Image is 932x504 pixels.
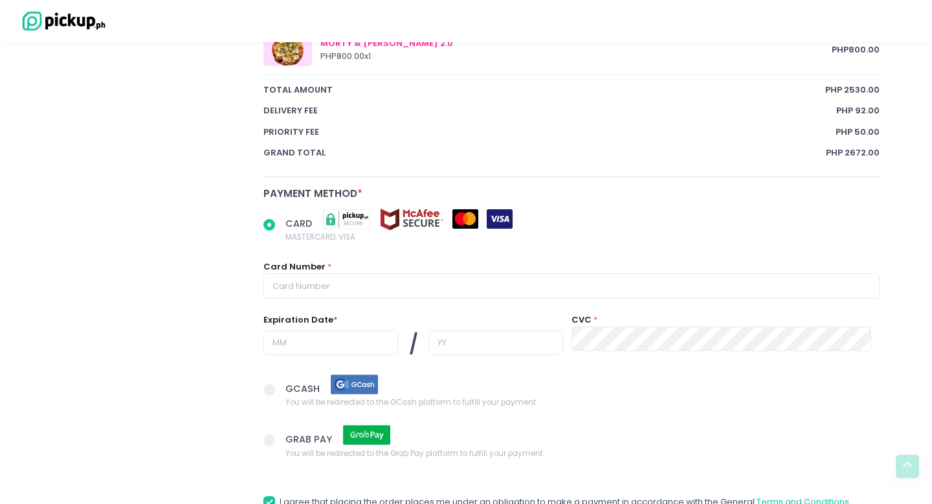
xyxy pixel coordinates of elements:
div: PHP 800.00 x 1 [320,50,832,63]
span: Grand total [263,146,826,159]
span: CARD [285,216,315,229]
input: MM [263,330,398,355]
img: visa [487,209,513,229]
img: mcafee-secure [379,208,444,231]
span: PHP 2672.00 [826,146,880,159]
label: CVC [571,314,592,326]
span: PHP 92.00 [836,104,880,117]
span: You will be redirected to the Grab Pay platform to fulfill your payment. [285,446,544,459]
div: Payment Method [263,186,880,201]
div: MORTY & [PERSON_NAME] 2.0 [320,37,832,50]
span: PHP 50.00 [836,126,880,139]
span: You will be redirected to the GCash platform to fulfill your payment. [285,396,537,409]
input: Card Number [263,273,880,298]
img: gcash [322,373,387,396]
span: GCASH [285,382,322,395]
label: Card Number [263,260,326,273]
img: pickupsecure [315,208,379,231]
span: PHP 2530.00 [825,84,880,97]
span: total amount [263,84,825,97]
input: YY [428,330,563,355]
span: Priority Fee [263,126,836,139]
span: Delivery Fee [263,104,836,117]
img: grab pay [335,424,399,446]
img: logo [16,10,107,32]
span: GRAB PAY [285,433,335,446]
img: mastercard [452,209,478,229]
span: PHP 800.00 [832,43,880,56]
label: Expiration Date [263,314,338,326]
span: MASTERCARD, VISA [285,231,513,244]
span: / [409,330,418,359]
